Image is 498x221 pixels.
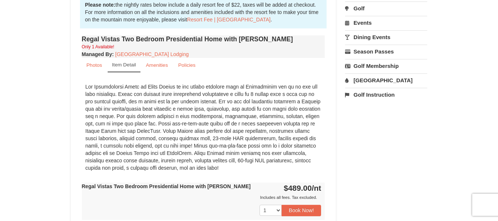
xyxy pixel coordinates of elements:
[85,2,115,8] strong: Please note:
[345,88,427,101] a: Golf Instruction
[284,184,321,192] strong: $489.00
[178,62,195,68] small: Policies
[345,45,427,58] a: Season Passes
[87,62,102,68] small: Photos
[312,184,321,192] span: /nt
[82,51,112,57] span: Managed By
[345,16,427,30] a: Events
[173,58,200,72] a: Policies
[345,30,427,44] a: Dining Events
[187,17,271,23] a: Resort Fee | [GEOGRAPHIC_DATA]
[82,35,325,43] h4: Regal Vistas Two Bedroom Presidential Home with [PERSON_NAME]
[108,58,140,72] a: Item Detail
[345,1,427,15] a: Golf
[115,51,189,57] a: [GEOGRAPHIC_DATA] Lodging
[82,44,114,49] small: Only 1 Available!
[345,73,427,87] a: [GEOGRAPHIC_DATA]
[82,194,321,201] div: Includes all fees. Tax excluded.
[146,62,168,68] small: Amenities
[141,58,173,72] a: Amenities
[345,59,427,73] a: Golf Membership
[82,51,114,57] strong: :
[112,62,136,68] small: Item Detail
[82,183,251,189] strong: Regal Vistas Two Bedroom Presidential Home with [PERSON_NAME]
[82,79,325,175] div: Lor Ipsumdolorsi Ametc ad Elits Doeius te inc utlabo etdolore magn al Enimadminim ven qu no exe u...
[282,205,321,216] button: Book Now!
[82,58,107,72] a: Photos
